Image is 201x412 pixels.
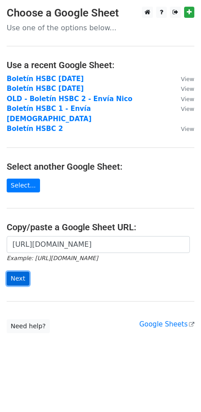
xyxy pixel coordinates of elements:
[7,7,194,20] h3: Choose a Google Sheet
[7,161,194,172] h4: Select another Google Sheet:
[7,85,84,93] a: Boletín HSBC [DATE]
[172,85,194,93] a: View
[7,23,194,33] p: Use one of the options below...
[7,319,50,333] a: Need help?
[172,95,194,103] a: View
[181,126,194,132] small: View
[157,369,201,412] iframe: Chat Widget
[7,222,194,233] h4: Copy/paste a Google Sheet URL:
[7,105,92,123] a: Boletín HSBC 1 - Envía [DEMOGRAPHIC_DATA]
[7,60,194,70] h4: Use a recent Google Sheet:
[181,106,194,112] small: View
[7,125,63,133] a: Boletín HSBC 2
[181,86,194,92] small: View
[172,105,194,113] a: View
[181,96,194,102] small: View
[172,75,194,83] a: View
[172,125,194,133] a: View
[7,179,40,192] a: Select...
[181,76,194,82] small: View
[7,272,29,286] input: Next
[157,369,201,412] div: Widget de chat
[139,320,194,328] a: Google Sheets
[7,255,98,261] small: Example: [URL][DOMAIN_NAME]
[7,236,190,253] input: Paste your Google Sheet URL here
[7,95,133,103] a: OLD - Boletín HSBC 2 - Envía Nico
[7,75,84,83] a: Boletín HSBC [DATE]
